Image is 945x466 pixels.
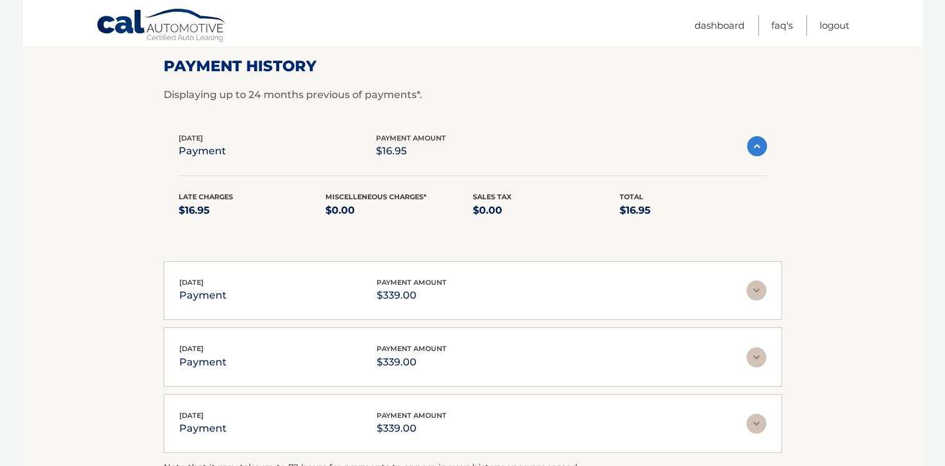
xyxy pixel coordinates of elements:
a: FAQ's [771,15,793,36]
span: Sales Tax [473,192,512,201]
span: [DATE] [179,411,204,420]
span: Late Charges [179,192,233,201]
h2: Payment History [164,57,782,76]
img: accordion-rest.svg [746,347,766,367]
span: payment amount [377,278,447,287]
a: Logout [819,15,849,36]
a: Cal Automotive [96,8,227,44]
p: payment [179,287,227,304]
span: Total [620,192,643,201]
p: $0.00 [473,202,620,219]
p: $339.00 [377,354,447,371]
p: $0.00 [325,202,473,219]
span: Miscelleneous Charges* [325,192,427,201]
span: payment amount [377,411,447,420]
p: $339.00 [377,287,447,304]
span: payment amount [377,344,447,353]
p: payment [179,354,227,371]
img: accordion-active.svg [747,136,767,156]
p: $16.95 [376,142,446,160]
span: [DATE] [179,134,203,142]
span: [DATE] [179,344,204,353]
p: payment [179,142,226,160]
img: accordion-rest.svg [746,280,766,300]
p: $16.95 [620,202,767,219]
a: Dashboard [695,15,745,36]
img: accordion-rest.svg [746,414,766,434]
p: $16.95 [179,202,326,219]
p: payment [179,420,227,437]
p: $339.00 [377,420,447,437]
p: Displaying up to 24 months previous of payments*. [164,87,782,102]
span: payment amount [376,134,446,142]
span: [DATE] [179,278,204,287]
